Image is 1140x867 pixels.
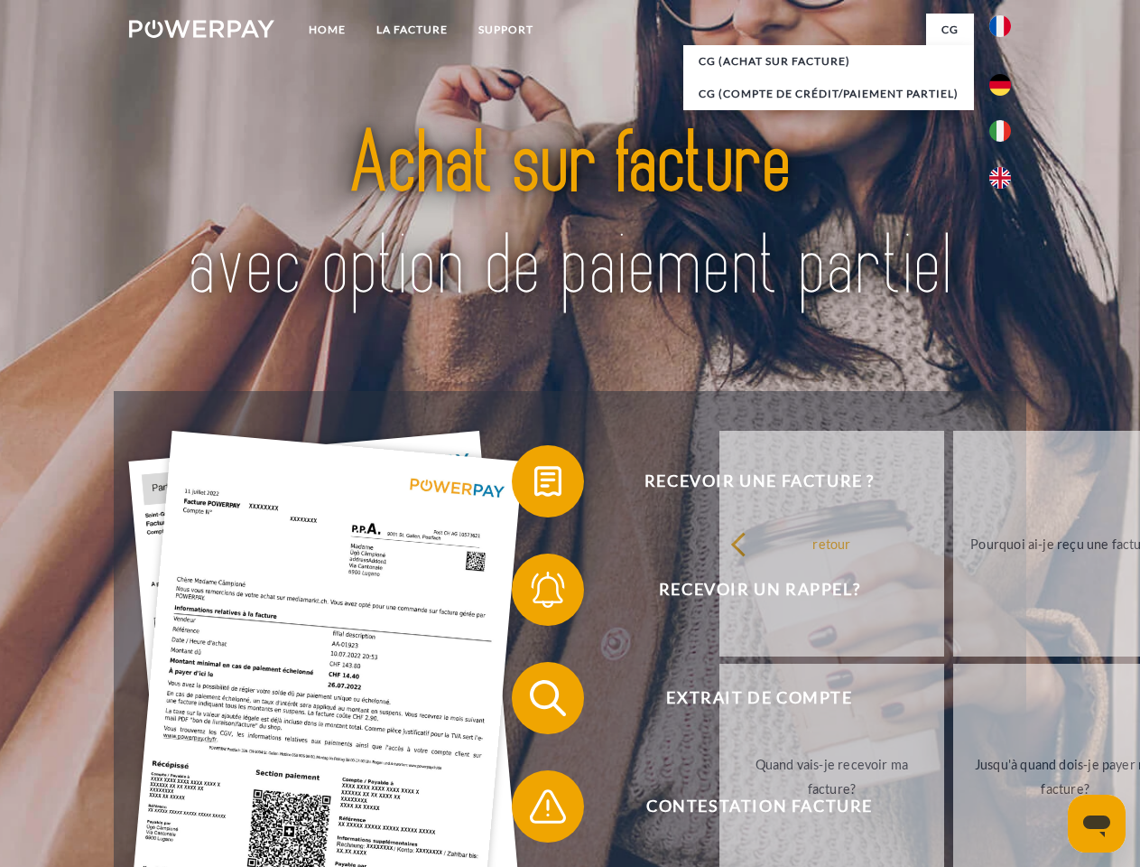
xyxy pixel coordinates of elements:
div: retour [730,531,933,555]
img: qb_bell.svg [525,567,570,612]
a: CG (achat sur facture) [683,45,974,78]
a: Support [463,14,549,46]
button: Recevoir un rappel? [512,554,981,626]
img: qb_search.svg [525,676,570,721]
a: LA FACTURE [361,14,463,46]
a: Home [293,14,361,46]
button: Contestation Facture [512,770,981,843]
img: logo-powerpay-white.svg [129,20,274,38]
button: Recevoir une facture ? [512,445,981,517]
a: CG (Compte de crédit/paiement partiel) [683,78,974,110]
img: fr [989,15,1011,37]
img: qb_bill.svg [525,459,570,504]
img: qb_warning.svg [525,784,570,829]
img: en [989,167,1011,189]
img: it [989,120,1011,142]
iframe: Bouton de lancement de la fenêtre de messagerie [1068,795,1126,853]
img: de [989,74,1011,96]
img: title-powerpay_fr.svg [172,87,968,346]
a: CG [926,14,974,46]
div: Quand vais-je recevoir ma facture? [730,752,933,801]
button: Extrait de compte [512,662,981,734]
